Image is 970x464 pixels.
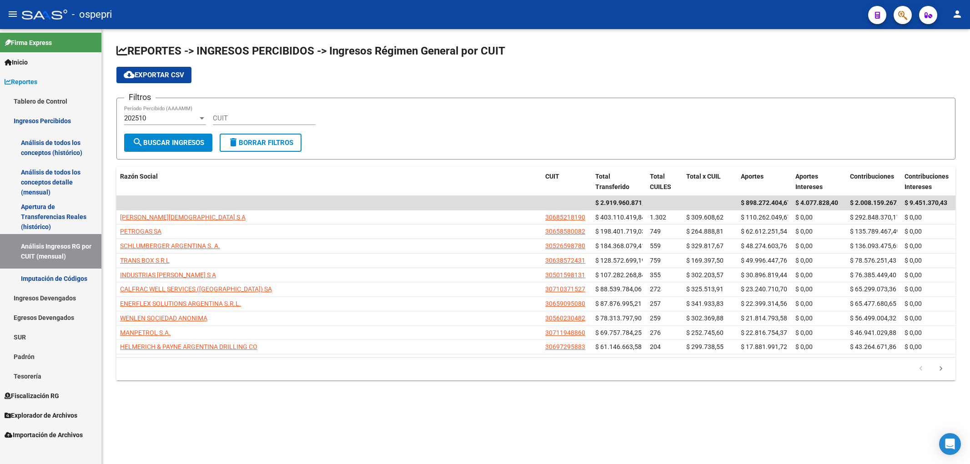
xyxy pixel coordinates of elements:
span: $ 0,00 [795,228,813,235]
span: $ 0,00 [795,271,813,279]
span: $ 22.816.754,37 [741,329,787,336]
span: CALFRAC WELL SERVICES ([GEOGRAPHIC_DATA]) SA [120,285,272,293]
span: Buscar Ingresos [132,139,204,147]
span: $ 184.368.079,41 [595,242,645,249]
span: $ 403.110.419,84 [595,214,645,221]
a: go to next page [932,364,950,374]
span: 30638572431 [545,257,585,264]
span: 1.302 [650,214,666,221]
span: [PERSON_NAME][DEMOGRAPHIC_DATA] S A [120,214,246,221]
h3: Filtros [124,91,156,104]
span: 30711948860 [545,329,585,336]
span: $ 0,00 [795,343,813,350]
button: Exportar CSV [116,67,191,83]
span: 559 [650,242,661,249]
span: Aportes [741,173,764,180]
span: $ 0,00 [905,228,922,235]
span: 276 [650,329,661,336]
datatable-header-cell: CUIT [542,167,592,197]
span: $ 0,00 [905,300,922,307]
span: 30658580082 [545,228,585,235]
span: $ 49.996.447,76 [741,257,787,264]
span: $ 62.612.251,54 [741,228,787,235]
span: $ 252.745,60 [686,329,724,336]
mat-icon: delete [228,137,239,148]
span: $ 61.146.663,58 [595,343,642,350]
span: Explorador de Archivos [5,410,77,420]
span: $ 0,00 [905,329,922,336]
span: Total CUILES [650,173,671,190]
span: Contribuciones Intereses [905,173,949,190]
span: $ 56.499.004,32 [850,314,896,322]
span: $ 325.513,91 [686,285,724,293]
span: $ 0,00 [795,329,813,336]
span: $ 898.272.404,67 [741,199,791,206]
span: REPORTES -> INGRESOS PERCIBIDOS -> Ingresos Régimen General por CUIT [116,45,505,57]
span: $ 299.738,55 [686,343,724,350]
span: $ 65.299.073,36 [850,285,896,293]
span: 30501598131 [545,271,585,279]
span: WENLEN SOCIEDAD ANONIMA [120,314,207,322]
span: Contribuciones [850,173,894,180]
button: Borrar Filtros [220,134,302,152]
span: $ 292.848.370,17 [850,214,900,221]
datatable-header-cell: Total CUILES [646,167,683,197]
span: 759 [650,257,661,264]
span: $ 107.282.268,84 [595,271,645,279]
span: Exportar CSV [124,71,184,79]
span: $ 110.262.049,67 [741,214,791,221]
span: Inicio [5,57,28,67]
button: Buscar Ingresos [124,134,212,152]
span: $ 30.896.819,44 [741,271,787,279]
span: MANPETROL S.A. [120,329,171,336]
span: 272 [650,285,661,293]
span: $ 78.576.251,43 [850,257,896,264]
span: Reportes [5,77,37,87]
span: $ 329.817,67 [686,242,724,249]
span: $ 0,00 [905,214,922,221]
span: $ 48.274.603,76 [741,242,787,249]
span: TRANS BOX S R L [120,257,170,264]
span: $ 302.369,88 [686,314,724,322]
span: $ 0,00 [795,314,813,322]
div: Open Intercom Messenger [939,433,961,455]
span: $ 46.941.029,88 [850,329,896,336]
span: $ 88.539.784,06 [595,285,642,293]
span: Borrar Filtros [228,139,293,147]
span: 30659095080 [545,300,585,307]
span: 30560230482 [545,314,585,322]
span: $ 128.572.699,19 [595,257,645,264]
datatable-header-cell: Aportes Intereses [792,167,846,197]
span: 355 [650,271,661,279]
span: 30685218190 [545,214,585,221]
span: $ 2.919.960.871,02 [595,199,651,206]
span: $ 309.608,62 [686,214,724,221]
span: ENERFLEX SOLUTIONS ARGENTINA S.R.L. [120,300,241,307]
span: $ 0,00 [795,214,813,221]
span: $ 302.203,57 [686,271,724,279]
span: $ 0,00 [905,271,922,279]
span: PETROGAS SA [120,228,161,235]
span: $ 78.313.797,90 [595,314,642,322]
datatable-header-cell: Aportes [737,167,792,197]
datatable-header-cell: Total x CUIL [683,167,737,197]
span: 30526598780 [545,242,585,249]
span: $ 136.093.475,65 [850,242,900,249]
span: $ 0,00 [905,285,922,293]
span: $ 76.385.449,40 [850,271,896,279]
span: $ 65.477.680,65 [850,300,896,307]
span: $ 43.264.671,86 [850,343,896,350]
span: $ 198.401.719,03 [595,228,645,235]
span: $ 23.240.710,70 [741,285,787,293]
span: Importación de Archivos [5,430,83,440]
span: SCHLUMBERGER ARGENTINA S. A. [120,242,220,249]
span: $ 0,00 [905,343,922,350]
mat-icon: menu [7,9,18,20]
span: $ 4.077.828,40 [795,199,838,206]
span: $ 21.814.793,58 [741,314,787,322]
span: $ 2.008.159.267,52 [850,199,905,206]
span: 204 [650,343,661,350]
span: 30710371527 [545,285,585,293]
span: $ 135.789.467,49 [850,228,900,235]
span: Firma Express [5,38,52,48]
